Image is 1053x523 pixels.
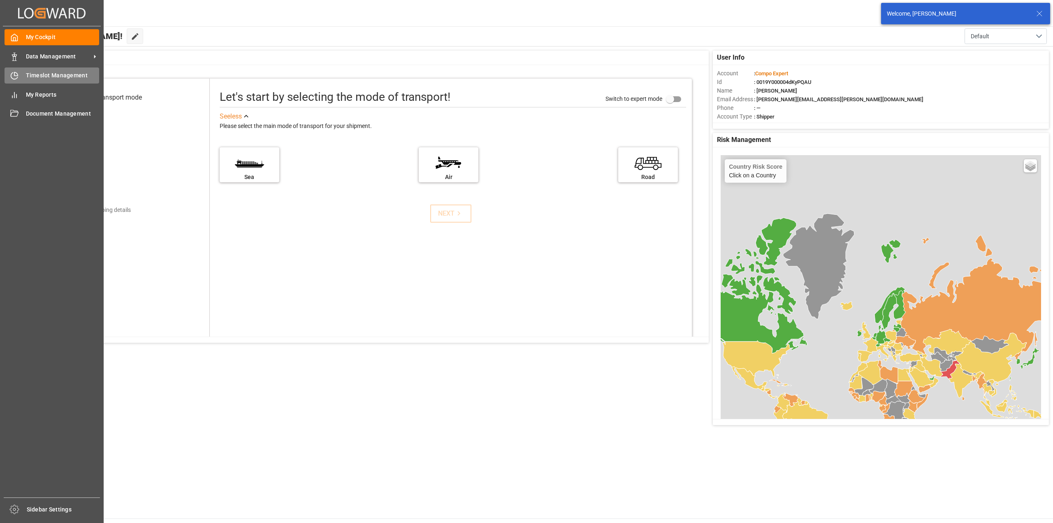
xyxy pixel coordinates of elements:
[717,112,754,121] span: Account Type
[5,29,99,45] a: My Cockpit
[26,71,100,80] span: Timeslot Management
[965,28,1047,44] button: open menu
[26,33,100,42] span: My Cockpit
[5,106,99,122] a: Document Management
[220,112,242,121] div: See less
[5,67,99,84] a: Timeslot Management
[438,209,463,218] div: NEXT
[1024,159,1037,172] a: Layers
[754,79,812,85] span: : 0019Y000004dKyPQAU
[717,86,754,95] span: Name
[26,52,91,61] span: Data Management
[887,9,1028,18] div: Welcome, [PERSON_NAME]
[430,205,471,223] button: NEXT
[754,88,797,94] span: : [PERSON_NAME]
[729,163,782,179] div: Click on a Country
[78,93,142,102] div: Select transport mode
[754,114,775,120] span: : Shipper
[26,91,100,99] span: My Reports
[717,95,754,104] span: Email Address
[26,109,100,118] span: Document Management
[79,206,131,214] div: Add shipping details
[423,173,474,181] div: Air
[717,78,754,86] span: Id
[971,32,989,41] span: Default
[717,69,754,78] span: Account
[220,88,450,106] div: Let's start by selecting the mode of transport!
[622,173,674,181] div: Road
[755,70,788,77] span: Compo Expert
[27,505,100,514] span: Sidebar Settings
[754,105,761,111] span: : —
[754,96,923,102] span: : [PERSON_NAME][EMAIL_ADDRESS][PERSON_NAME][DOMAIN_NAME]
[5,86,99,102] a: My Reports
[729,163,782,170] h4: Country Risk Score
[605,95,662,102] span: Switch to expert mode
[224,173,275,181] div: Sea
[717,135,771,145] span: Risk Management
[717,53,745,63] span: User Info
[220,121,686,131] div: Please select the main mode of transport for your shipment.
[754,70,788,77] span: :
[717,104,754,112] span: Phone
